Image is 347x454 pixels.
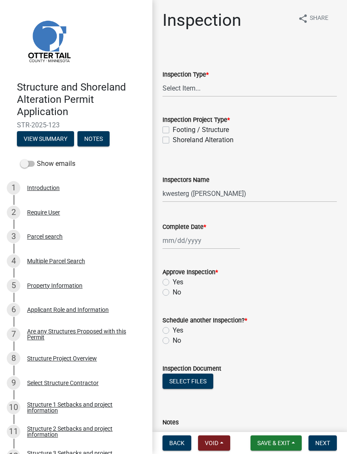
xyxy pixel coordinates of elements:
[7,206,20,219] div: 2
[162,72,209,78] label: Inspection Type
[162,177,209,183] label: Inspectors Name
[298,14,308,24] i: share
[27,355,97,361] div: Structure Project Overview
[7,279,20,292] div: 5
[7,181,20,195] div: 1
[27,258,85,264] div: Multiple Parcel Search
[7,401,20,414] div: 10
[27,283,83,289] div: Property Information
[27,185,60,191] div: Introduction
[162,224,206,230] label: Complete Date
[27,426,139,437] div: Structure 2 Setbacks and project information
[310,14,328,24] span: Share
[27,328,139,340] div: Are any Structures Proposed with this Permit
[162,232,240,249] input: mm/dd/yyyy
[173,277,183,287] label: Yes
[7,230,20,243] div: 3
[162,435,191,451] button: Back
[17,81,146,118] h4: Structure and Shoreland Alteration Permit Application
[162,10,241,30] h1: Inspection
[162,374,213,389] button: Select files
[173,287,181,297] label: No
[162,318,247,324] label: Schedule another Inspection?
[173,125,229,135] label: Footing / Structure
[7,376,20,390] div: 9
[291,10,335,27] button: shareShare
[162,117,230,123] label: Inspection Project Type
[77,136,110,143] wm-modal-confirm: Notes
[27,234,63,239] div: Parcel search
[162,366,221,372] label: Inspection Document
[77,131,110,146] button: Notes
[162,420,179,426] label: Notes
[17,136,74,143] wm-modal-confirm: Summary
[173,135,234,145] label: Shoreland Alteration
[7,425,20,438] div: 11
[7,352,20,365] div: 8
[17,121,135,129] span: STR-2025-123
[173,336,181,346] label: No
[162,270,218,275] label: Approve Inspection
[20,159,75,169] label: Show emails
[315,440,330,446] span: Next
[7,254,20,268] div: 4
[257,440,290,446] span: Save & Exit
[17,131,74,146] button: View Summary
[173,325,183,336] label: Yes
[27,209,60,215] div: Require User
[7,303,20,316] div: 6
[17,9,80,72] img: Otter Tail County, Minnesota
[27,380,99,386] div: Select Structure Contractor
[308,435,337,451] button: Next
[205,440,218,446] span: Void
[27,402,139,413] div: Structure 1 Setbacks and project information
[251,435,302,451] button: Save & Exit
[169,440,185,446] span: Back
[27,307,109,313] div: Applicant Role and Information
[198,435,230,451] button: Void
[7,327,20,341] div: 7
